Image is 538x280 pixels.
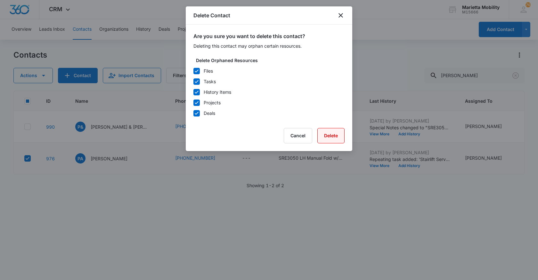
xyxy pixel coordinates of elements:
h1: Delete Contact [193,12,230,19]
button: Cancel [284,128,312,143]
button: Delete [317,128,345,143]
div: History Items [204,89,231,95]
label: Delete Orphaned Resources [196,57,347,64]
div: Deals [204,110,215,116]
div: Tasks [204,78,216,85]
button: close [337,12,345,19]
h2: Are you sure you want to delete this contact? [193,32,345,40]
div: Projects [204,99,221,106]
p: Deleting this contact may orphan certain resources. [193,43,345,49]
div: Files [204,68,213,74]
